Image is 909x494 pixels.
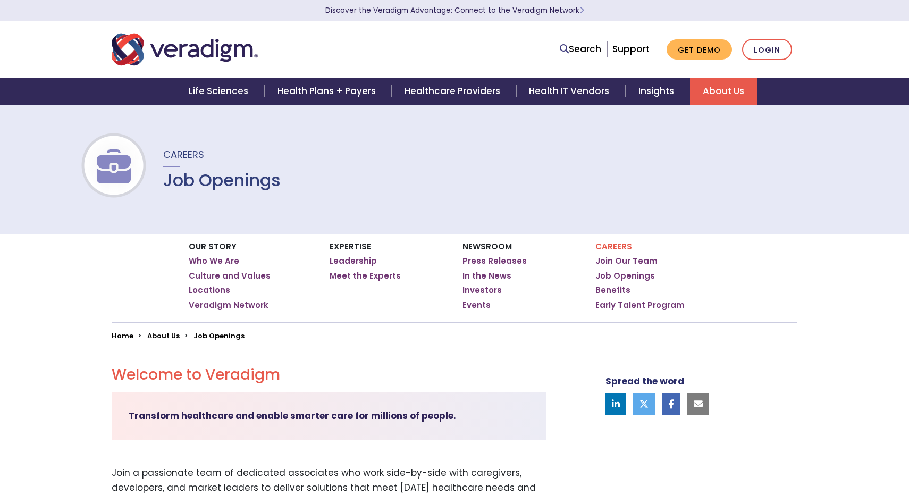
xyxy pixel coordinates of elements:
a: Discover the Veradigm Advantage: Connect to the Veradigm NetworkLearn More [325,5,584,15]
h2: Welcome to Veradigm [112,366,546,384]
a: Events [462,300,491,311]
a: Press Releases [462,256,527,266]
a: Health IT Vendors [516,78,625,105]
a: Healthcare Providers [392,78,516,105]
a: Life Sciences [176,78,264,105]
a: Search [560,42,601,56]
strong: Transform healthcare and enable smarter care for millions of people. [129,409,456,422]
a: Who We Are [189,256,239,266]
a: Join Our Team [595,256,658,266]
a: Get Demo [667,39,732,60]
a: Veradigm Network [189,300,268,311]
a: In the News [462,271,511,281]
strong: Spread the word [605,375,684,388]
a: Leadership [330,256,377,266]
a: Meet the Experts [330,271,401,281]
a: About Us [690,78,757,105]
a: Culture and Values [189,271,271,281]
a: Home [112,331,133,341]
span: Careers [163,148,204,161]
a: Insights [626,78,690,105]
img: Veradigm logo [112,32,258,67]
span: Learn More [579,5,584,15]
a: Login [742,39,792,61]
a: Locations [189,285,230,296]
a: Health Plans + Payers [265,78,392,105]
a: Benefits [595,285,630,296]
a: Job Openings [595,271,655,281]
h1: Job Openings [163,170,281,190]
a: Support [612,43,650,55]
a: Early Talent Program [595,300,685,311]
a: Investors [462,285,502,296]
a: About Us [147,331,180,341]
